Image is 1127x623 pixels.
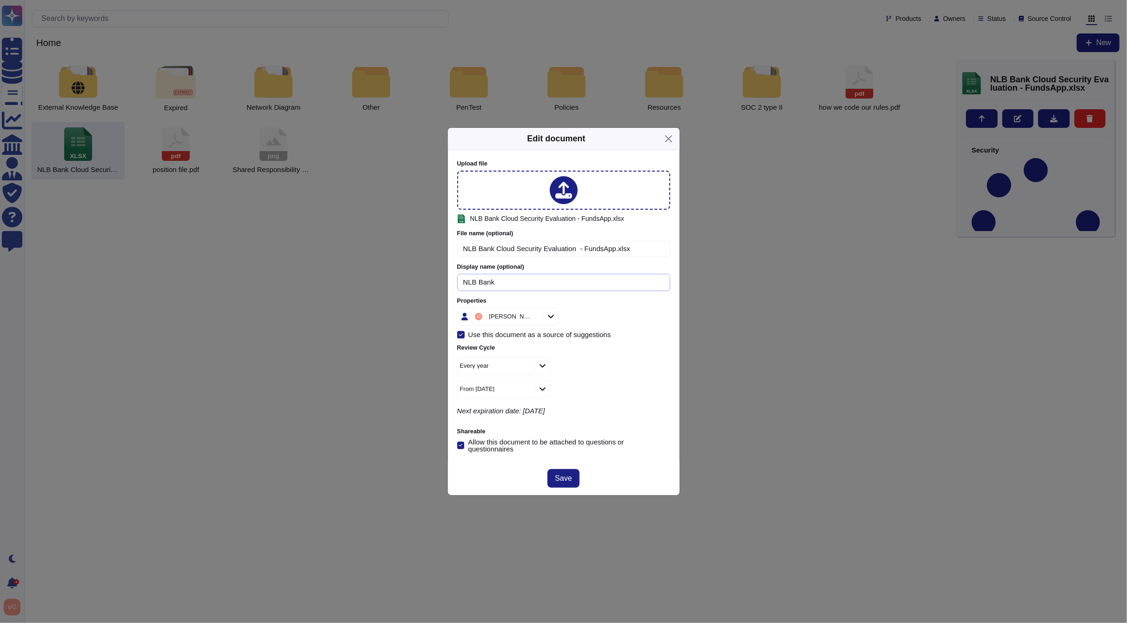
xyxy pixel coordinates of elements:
[457,160,487,167] span: Upload file
[457,274,670,291] input: Add a display name for this document
[460,363,489,369] div: Every year
[457,298,670,304] label: Properties
[527,133,586,145] div: Edit document
[489,313,532,319] div: [PERSON_NAME]
[468,331,611,338] div: Use this document as a source of suggestions
[555,475,572,482] span: Save
[457,407,670,414] p: Next expiration date: [DATE]
[457,240,670,258] input: Filename with extension
[457,264,670,270] label: Display name (optional)
[661,132,676,146] button: Close
[457,429,670,435] label: Shareable
[547,469,579,488] button: Save
[460,386,495,392] div: From [DATE]
[457,231,670,237] label: File name (optional)
[468,438,670,452] div: Allow this document to be attached to questions or questionnaires
[475,313,482,320] img: user
[470,215,625,222] span: NLB Bank Cloud Security Evaluation - FundsApp.xlsx
[457,344,670,351] label: Review Cycle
